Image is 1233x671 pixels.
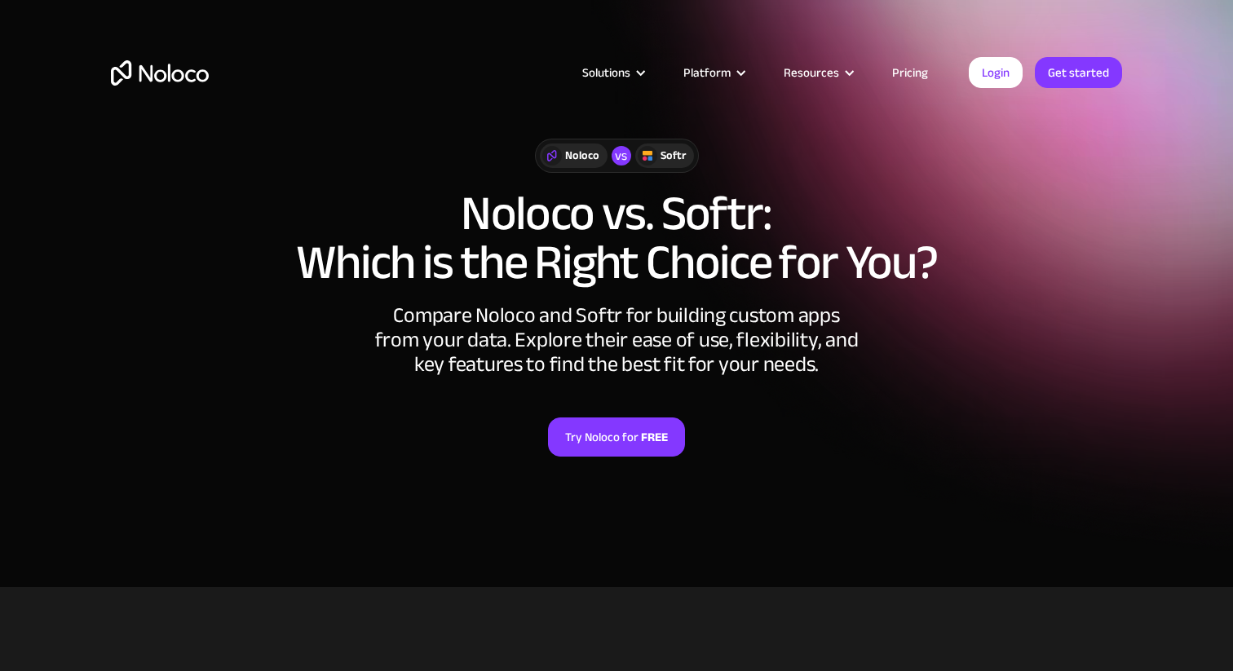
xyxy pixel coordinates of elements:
[548,417,685,457] a: Try Noloco forFREE
[372,303,861,377] div: Compare Noloco and Softr for building custom apps from your data. Explore their ease of use, flex...
[111,189,1122,287] h1: Noloco vs. Softr: Which is the Right Choice for You?
[969,57,1023,88] a: Login
[663,62,763,83] div: Platform
[683,62,731,83] div: Platform
[784,62,839,83] div: Resources
[111,60,209,86] a: home
[661,147,686,165] div: Softr
[565,147,599,165] div: Noloco
[763,62,872,83] div: Resources
[1035,57,1122,88] a: Get started
[641,426,668,448] strong: FREE
[582,62,630,83] div: Solutions
[612,146,631,166] div: vs
[872,62,948,83] a: Pricing
[562,62,663,83] div: Solutions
